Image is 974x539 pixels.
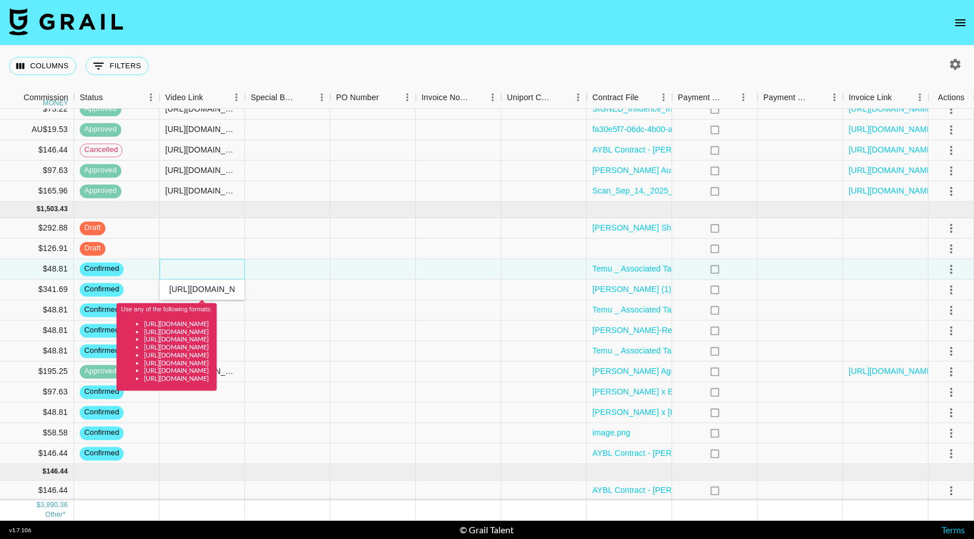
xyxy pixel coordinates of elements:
button: Sort [892,89,908,105]
div: money [43,100,68,106]
button: Menu [570,89,587,106]
button: Menu [911,89,928,106]
button: select merge strategy [942,362,961,381]
a: Terms [942,524,965,535]
span: draft [80,223,105,234]
div: Payment Sent [672,87,758,109]
a: [PERSON_NAME] (1) (1).docx [592,284,703,295]
div: Status [74,87,159,109]
a: fa30e5f7-06dc-4b00-aa6a-664b789ba073.JPG [592,124,761,135]
div: Payment Sent Date [763,87,810,109]
div: Special Booking Type [251,87,297,109]
a: [URL][DOMAIN_NAME] [849,104,935,115]
button: select merge strategy [942,444,961,463]
div: PO Number [336,87,379,109]
div: Uniport Contact Email [501,87,587,109]
li: [URL][DOMAIN_NAME] [144,351,212,359]
button: Sort [722,89,738,105]
button: Menu [313,89,330,106]
a: [PERSON_NAME] Aussie Contract.docx (1) (1).pdf [592,165,776,176]
div: Actions [938,87,965,109]
div: Payment Sent Date [758,87,843,109]
div: Commission [23,87,68,109]
a: Scan_Sep_14,_2025_at_2_14 PM[1] (1).pdf [592,186,751,197]
a: SIGNED_Influence_Instagram_RebeccaWatson_August2025.pdf [592,104,827,115]
a: [URL][DOMAIN_NAME] [849,186,935,197]
span: approved [80,367,121,377]
div: Contract File [592,87,639,109]
span: confirmed [80,387,124,398]
button: select merge strategy [942,403,961,422]
div: https://www.tiktok.com/@__summer__winter__/video/7548411342164626705?lang=en [165,124,239,135]
li: [URL][DOMAIN_NAME] [144,343,212,351]
span: approved [80,104,121,115]
button: Sort [297,89,313,105]
button: select merge strategy [942,100,961,119]
a: image.png [592,427,631,439]
div: https://www.tiktok.com/@rebeccasuewatson/video/7555173535610752287?lang=en [165,186,239,197]
a: [PERSON_NAME] Agreement draft (1) (1).pdf [592,366,758,377]
span: confirmed [80,428,124,439]
div: Special Booking Type [245,87,330,109]
button: Menu [484,89,501,106]
button: open drawer [949,11,972,34]
span: confirmed [80,326,124,336]
button: select merge strategy [942,239,961,258]
a: [URL][DOMAIN_NAME] [849,165,935,176]
span: AU$ 19.53 [45,511,66,519]
span: confirmed [80,264,124,275]
button: select merge strategy [942,341,961,361]
button: Sort [379,89,395,105]
div: Invoice Link [849,87,892,109]
a: [PERSON_NAME] x Beam [DATE] Agreement.pdf [592,386,772,398]
div: Uniport Contact Email [507,87,554,109]
button: select merge strategy [942,161,961,180]
li: [URL][DOMAIN_NAME] [144,335,212,343]
div: Video Link [165,87,203,109]
div: Video Link [159,87,245,109]
span: confirmed [80,346,124,357]
button: Sort [7,89,23,105]
li: [URL][DOMAIN_NAME] [144,367,212,375]
div: https://www.instagram.com/stories/rebecca_sue_watson/3721682841982588299/ [165,104,239,115]
span: approved [80,125,121,135]
a: Temu _ Associated Talent Ltd master network agreement_signed (3).pdf [592,305,852,316]
a: AYBL Contract - [PERSON_NAME] (1).pdf [592,145,746,156]
div: PO Number [330,87,416,109]
div: Payment Sent [678,87,722,109]
span: cancelled [80,145,122,156]
span: confirmed [80,305,124,316]
li: [URL][DOMAIN_NAME] [144,359,212,367]
span: draft [80,244,105,254]
a: AYBL Contract - [PERSON_NAME] (1).pdf [592,448,746,459]
div: Invoice Link [843,87,928,109]
button: select merge strategy [942,382,961,402]
button: select merge strategy [942,219,961,238]
a: [PERSON_NAME]-Repost deep v bra Agreement draft (1) (1).pdf [592,325,827,336]
div: $ [36,501,40,511]
a: [PERSON_NAME] x [PERSON_NAME] Creatine Gummies IG [DATE].docx.pdf [592,407,877,418]
div: 3,890.36 [40,501,68,511]
button: select merge strategy [942,481,961,500]
div: $ [36,205,40,215]
button: Menu [399,89,416,106]
div: Actions [928,87,974,109]
button: Sort [468,89,484,105]
button: Select columns [9,57,76,75]
span: confirmed [80,285,124,295]
div: © Grail Talent [460,524,514,536]
span: confirmed [80,449,124,459]
span: approved [80,186,121,197]
li: [URL][DOMAIN_NAME] [144,327,212,335]
button: select merge strategy [942,321,961,340]
div: Invoice Notes [416,87,501,109]
button: select merge strategy [942,260,961,279]
button: Sort [203,89,219,105]
span: confirmed [80,408,124,418]
a: [URL][DOMAIN_NAME] [849,145,935,156]
button: select merge strategy [942,182,961,201]
div: $ [43,467,47,477]
div: https://www.instagram.com/p/DOwUyh8Digz/?img_index=1 [165,145,239,156]
div: Invoice Notes [421,87,468,109]
button: select merge strategy [942,301,961,320]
